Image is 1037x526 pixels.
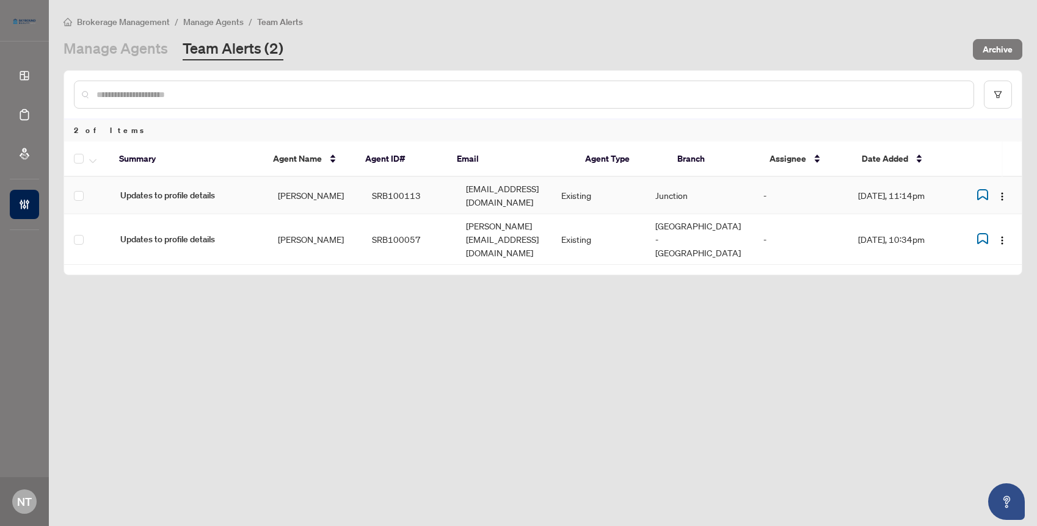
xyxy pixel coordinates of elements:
a: Manage Agents [64,38,168,60]
li: / [175,15,178,29]
span: Date Added [862,152,908,165]
span: Agent Name [273,152,322,165]
span: Team Alerts [257,16,303,27]
a: Team Alerts (2) [183,38,283,60]
td: - [754,177,848,214]
span: Updates to profile details [120,189,258,202]
th: Agent Name [263,142,355,177]
td: [GEOGRAPHIC_DATA] - [GEOGRAPHIC_DATA] [646,214,754,265]
td: [PERSON_NAME] [268,177,362,214]
th: Email [447,142,575,177]
li: / [249,15,252,29]
th: Assignee [760,142,852,177]
span: NT [17,493,32,510]
td: Existing [551,214,646,265]
td: [EMAIL_ADDRESS][DOMAIN_NAME] [456,177,551,214]
span: Brokerage Management [77,16,170,27]
td: Junction [646,177,754,214]
span: Manage Agents [183,16,244,27]
td: - [754,214,848,265]
span: Assignee [770,152,806,165]
td: [PERSON_NAME] [268,214,362,265]
th: Date Added [852,142,962,177]
th: Branch [668,142,760,177]
td: [DATE], 11:14pm [848,177,961,214]
td: Existing [551,177,646,214]
th: Agent Type [575,142,668,177]
span: Archive [983,40,1013,59]
th: Agent ID# [355,142,448,177]
button: Archive [973,39,1022,60]
td: SRB100113 [362,177,456,214]
button: Logo [992,186,1012,205]
img: logo [10,15,39,27]
img: Logo [997,192,1007,201]
div: 2 of Items [64,118,1022,142]
button: Logo [992,229,1012,249]
td: [PERSON_NAME][EMAIL_ADDRESS][DOMAIN_NAME] [456,214,551,265]
button: filter [984,81,1012,109]
span: Updates to profile details [120,232,258,246]
img: Logo [997,236,1007,245]
span: filter [994,90,1002,99]
th: Summary [109,142,263,177]
td: SRB100057 [362,214,456,265]
span: home [64,18,72,26]
td: [DATE], 10:34pm [848,214,961,265]
button: Open asap [988,483,1025,520]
